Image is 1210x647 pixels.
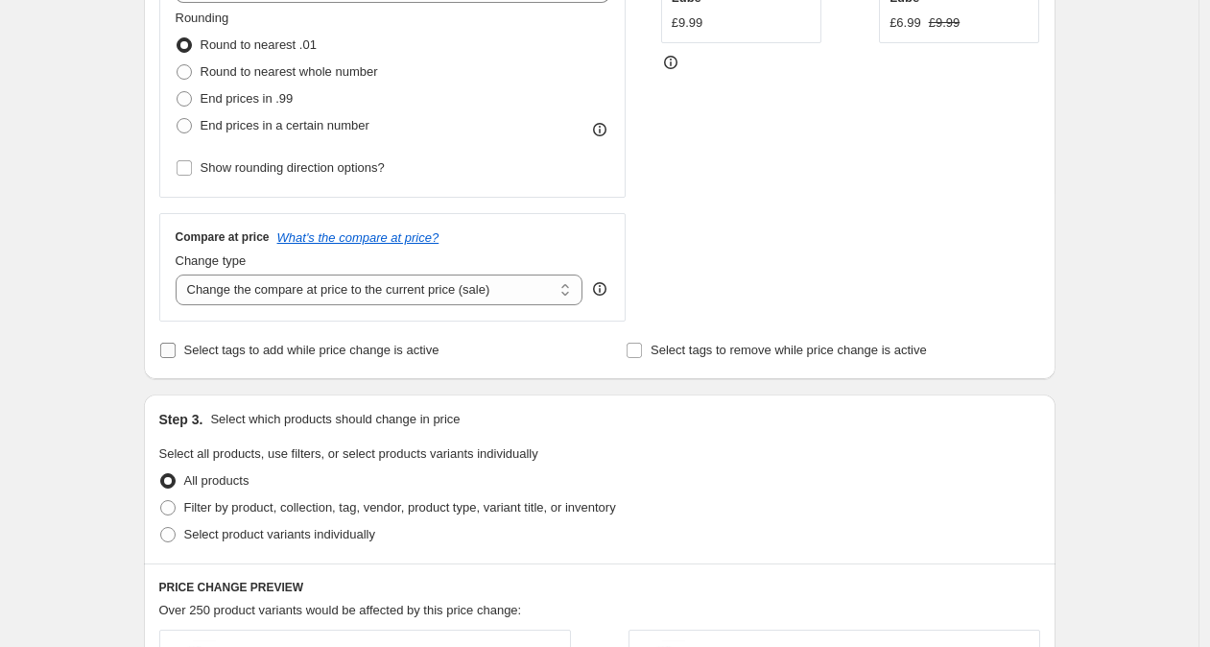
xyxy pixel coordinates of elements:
[277,230,439,245] button: What's the compare at price?
[184,343,439,357] span: Select tags to add while price change is active
[184,500,616,515] span: Filter by product, collection, tag, vendor, product type, variant title, or inventory
[672,15,703,30] span: £9.99
[201,37,317,52] span: Round to nearest .01
[590,279,609,299] div: help
[176,11,229,25] span: Rounding
[159,580,1040,595] h6: PRICE CHANGE PREVIEW
[159,410,203,429] h2: Step 3.
[184,527,375,541] span: Select product variants individually
[184,473,249,488] span: All products
[201,160,385,175] span: Show rounding direction options?
[651,343,927,357] span: Select tags to remove while price change is active
[929,15,961,30] span: £9.99
[176,229,270,245] h3: Compare at price
[890,15,921,30] span: £6.99
[201,64,378,79] span: Round to nearest whole number
[159,603,522,617] span: Over 250 product variants would be affected by this price change:
[159,446,538,461] span: Select all products, use filters, or select products variants individually
[201,118,369,132] span: End prices in a certain number
[176,253,247,268] span: Change type
[210,410,460,429] p: Select which products should change in price
[201,91,294,106] span: End prices in .99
